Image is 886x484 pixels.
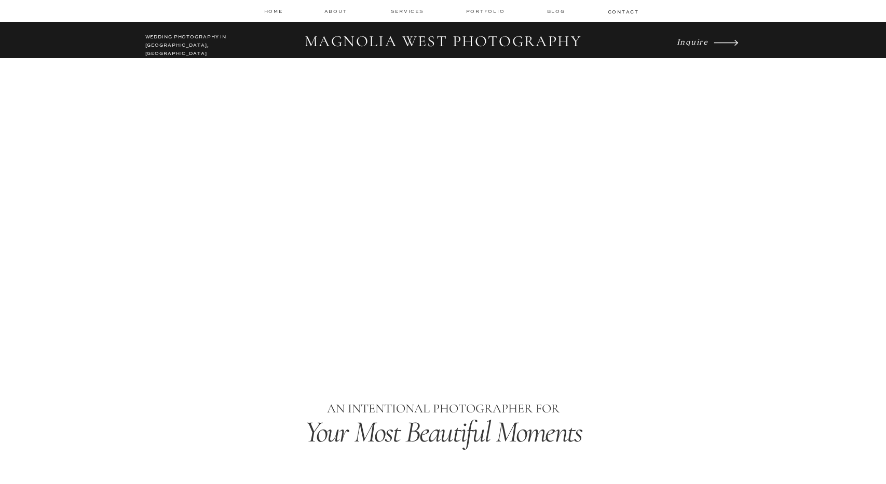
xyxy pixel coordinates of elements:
[677,34,711,49] a: Inquire
[298,32,589,52] h2: MAGNOLIA WEST PHOTOGRAPHY
[324,8,350,15] a: about
[466,8,507,15] a: Portfolio
[226,264,660,301] i: Timeless Images & an Unparalleled Experience
[145,33,237,52] h2: WEDDING PHOTOGRAPHY IN [GEOGRAPHIC_DATA], [GEOGRAPHIC_DATA]
[244,317,643,338] h1: Los Angeles Wedding Photographer
[608,8,638,15] a: contact
[264,8,284,15] a: home
[244,399,643,419] p: AN INTENTIONAL PHOTOGRAPHER FOR
[677,36,708,46] i: Inquire
[547,8,568,15] a: Blog
[305,413,582,450] i: Your Most Beautiful Moments
[391,8,426,15] a: services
